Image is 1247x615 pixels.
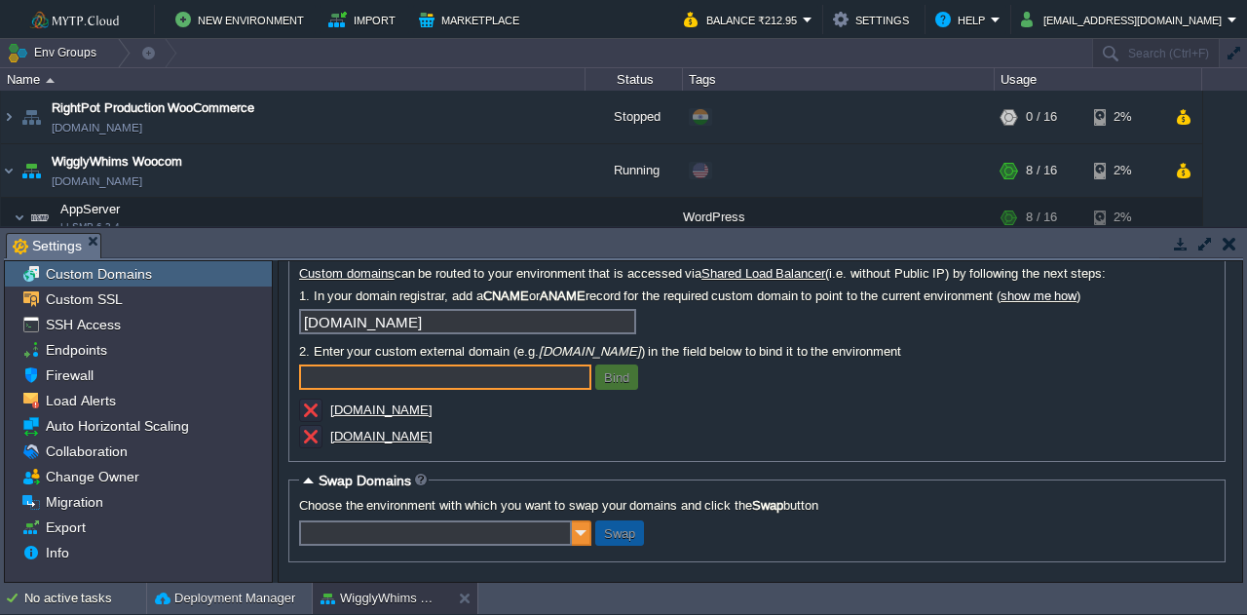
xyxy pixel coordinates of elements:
img: AMDAwAAAACH5BAEAAAAALAAAAAABAAEAAAICRAEAOw== [1,144,17,197]
a: Migration [42,493,106,511]
span: AppServer [58,201,123,217]
button: Env Groups [7,39,103,66]
a: Shared Load Balancer [701,266,825,281]
a: WigglyWhims Woocom [52,152,182,172]
a: AppServerLLSMP 6.3.4 [58,202,123,216]
button: WigglyWhims Woocom [321,589,443,608]
a: Custom domains [299,266,395,281]
a: show me how [1001,288,1077,303]
a: Load Alerts [42,392,119,409]
b: Swap [752,498,783,513]
div: 2% [1094,144,1157,197]
a: Custom SSL [42,290,126,308]
a: Export [42,519,89,536]
button: Deployment Manager [155,589,295,608]
div: Running [586,144,683,197]
button: Help [935,8,991,31]
a: [DOMAIN_NAME] [52,172,142,191]
a: RightPot Production WooCommerce [52,98,254,118]
a: Info [42,544,72,561]
button: Bind [598,368,635,386]
button: Marketplace [419,8,525,31]
label: 2. Enter your custom external domain (e.g. ) in the field below to bind it to the environment [299,344,1215,359]
b: CNAME [483,288,529,303]
span: Settings [13,234,82,258]
a: Change Owner [42,468,142,485]
img: AMDAwAAAACH5BAEAAAAALAAAAAABAAEAAAICRAEAOw== [18,91,45,143]
button: Swap [598,524,641,542]
a: Collaboration [42,442,131,460]
a: Auto Horizontal Scaling [42,417,192,435]
button: Balance ₹212.95 [684,8,803,31]
img: AMDAwAAAACH5BAEAAAAALAAAAAABAAEAAAICRAEAOw== [1,91,17,143]
button: New Environment [175,8,310,31]
a: [DOMAIN_NAME] [330,403,433,417]
label: 1. In your domain registrar, add a or record for the required custom domain to point to the curre... [299,288,1215,303]
a: [DOMAIN_NAME] [52,118,142,137]
div: Tags [684,68,994,91]
button: Import [328,8,401,31]
img: AMDAwAAAACH5BAEAAAAALAAAAAABAAEAAAICRAEAOw== [18,144,45,197]
div: 8 / 16 [1026,198,1057,237]
div: Name [2,68,585,91]
img: MyTP.Cloud [7,8,139,32]
a: Endpoints [42,341,110,359]
label: can be routed to your environment that is accessed via (i.e. without Public IP) by following the ... [299,266,1215,281]
a: Custom Domains [42,265,155,283]
div: Stopped [586,91,683,143]
div: 8 / 16 [1026,144,1057,197]
a: [DOMAIN_NAME] [330,429,433,443]
button: [EMAIL_ADDRESS][DOMAIN_NAME] [1021,8,1228,31]
b: ANAME [540,288,586,303]
img: AMDAwAAAACH5BAEAAAAALAAAAAABAAEAAAICRAEAOw== [14,198,25,237]
div: 2% [1094,198,1157,237]
label: Choose the environment with which you want to swap your domains and click the button [299,498,1215,513]
span: LLSMP 6.3.4 [60,221,120,233]
img: AMDAwAAAACH5BAEAAAAALAAAAAABAAEAAAICRAEAOw== [46,78,55,83]
i: [DOMAIN_NAME] [539,344,641,359]
button: Settings [833,8,915,31]
img: AMDAwAAAACH5BAEAAAAALAAAAAABAAEAAAICRAEAOw== [26,198,54,237]
a: Firewall [42,366,96,384]
div: 2% [1094,91,1157,143]
div: Usage [996,68,1201,91]
div: Status [586,68,682,91]
span: Swap Domains [319,473,411,488]
a: SSH Access [42,316,124,333]
div: 0 / 16 [1026,91,1057,143]
div: No active tasks [24,583,146,614]
div: WordPress [683,198,995,237]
